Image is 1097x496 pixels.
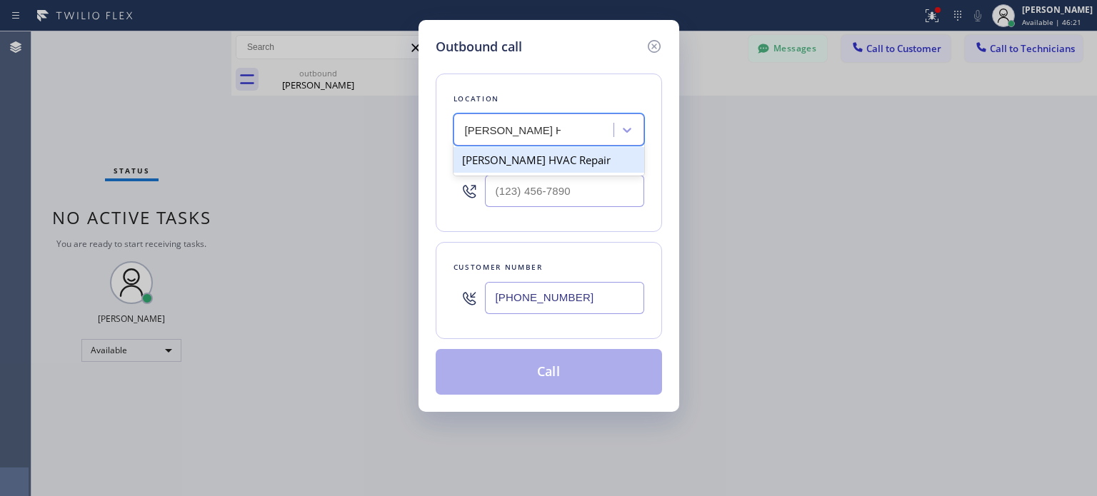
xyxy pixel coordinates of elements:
[454,260,644,275] div: Customer number
[485,282,644,314] input: (123) 456-7890
[436,349,662,395] button: Call
[436,37,522,56] h5: Outbound call
[454,91,644,106] div: Location
[454,147,644,173] div: [PERSON_NAME] HVAC Repair
[485,175,644,207] input: (123) 456-7890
